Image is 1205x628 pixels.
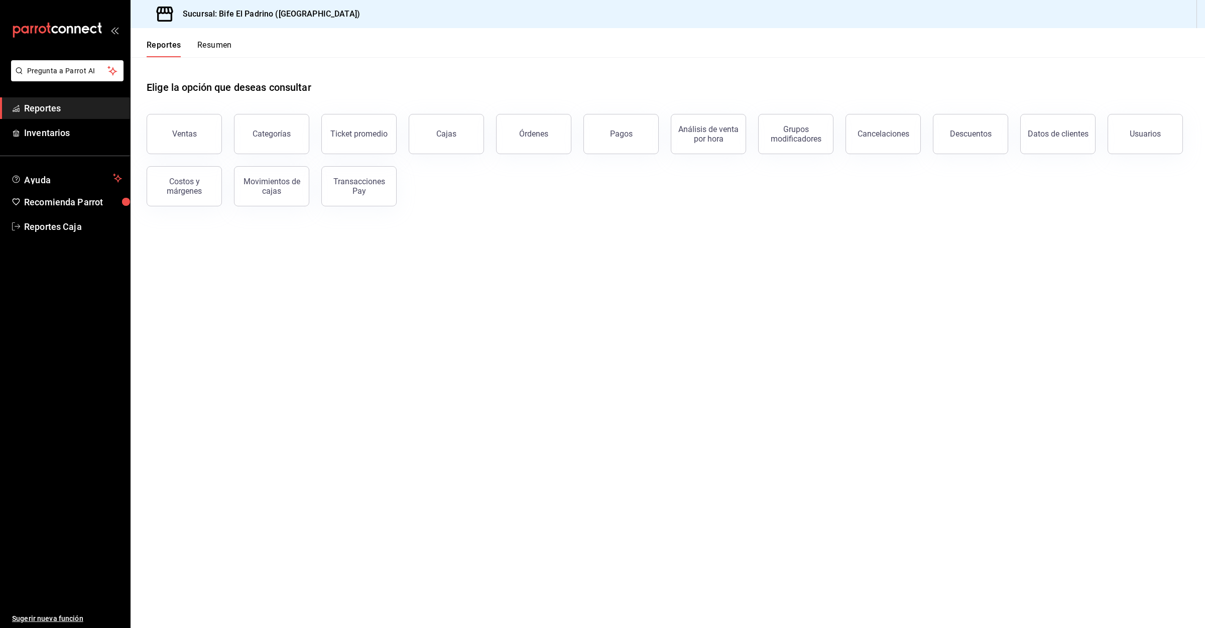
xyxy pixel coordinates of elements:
div: Grupos modificadores [765,124,827,144]
div: Análisis de venta por hora [677,124,740,144]
button: Grupos modificadores [758,114,833,154]
button: Ticket promedio [321,114,397,154]
span: Pregunta a Parrot AI [27,66,108,76]
button: Pregunta a Parrot AI [11,60,124,81]
button: Cancelaciones [846,114,921,154]
div: Órdenes [519,129,548,139]
span: Reportes Caja [24,220,122,233]
button: Órdenes [496,114,571,154]
span: Sugerir nueva función [12,613,122,624]
span: Inventarios [24,126,122,140]
div: Pagos [610,129,633,139]
div: Ticket promedio [330,129,388,139]
button: Resumen [197,40,232,57]
div: Usuarios [1130,129,1161,139]
button: Transacciones Pay [321,166,397,206]
button: Análisis de venta por hora [671,114,746,154]
div: Datos de clientes [1028,129,1089,139]
div: Costos y márgenes [153,177,215,196]
div: navigation tabs [147,40,232,57]
button: Datos de clientes [1020,114,1096,154]
div: Ventas [172,129,197,139]
button: open_drawer_menu [110,26,118,34]
button: Pagos [583,114,659,154]
span: Ayuda [24,172,109,184]
a: Pregunta a Parrot AI [7,73,124,83]
div: Cancelaciones [858,129,909,139]
h3: Sucursal: Bife El Padrino ([GEOGRAPHIC_DATA]) [175,8,360,20]
button: Costos y márgenes [147,166,222,206]
div: Descuentos [950,129,992,139]
button: Ventas [147,114,222,154]
button: Descuentos [933,114,1008,154]
span: Reportes [24,101,122,115]
button: Categorías [234,114,309,154]
div: Cajas [436,129,456,139]
span: Recomienda Parrot [24,195,122,209]
div: Transacciones Pay [328,177,390,196]
div: Categorías [253,129,291,139]
h1: Elige la opción que deseas consultar [147,80,311,95]
button: Cajas [409,114,484,154]
button: Movimientos de cajas [234,166,309,206]
button: Reportes [147,40,181,57]
button: Usuarios [1108,114,1183,154]
div: Movimientos de cajas [240,177,303,196]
